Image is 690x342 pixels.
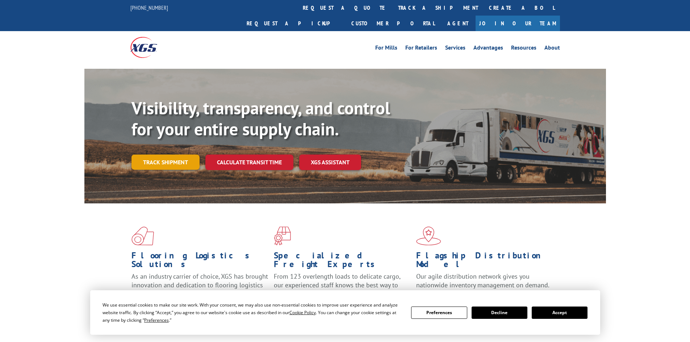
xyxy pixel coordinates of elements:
b: Visibility, transparency, and control for your entire supply chain. [131,97,390,140]
span: Our agile distribution network gives you nationwide inventory management on demand. [416,272,549,289]
a: Calculate transit time [205,155,293,170]
h1: Flooring Logistics Solutions [131,251,268,272]
button: Decline [472,307,527,319]
button: Accept [532,307,587,319]
a: [PHONE_NUMBER] [130,4,168,11]
p: From 123 overlength loads to delicate cargo, our experienced staff knows the best way to move you... [274,272,411,304]
a: XGS ASSISTANT [299,155,361,170]
h1: Flagship Distribution Model [416,251,553,272]
a: About [544,45,560,53]
a: Resources [511,45,536,53]
a: Track shipment [131,155,200,170]
a: Agent [440,16,476,31]
span: Cookie Policy [289,309,316,316]
a: Join Our Team [476,16,560,31]
a: Customer Portal [346,16,440,31]
img: xgs-icon-total-supply-chain-intelligence-red [131,227,154,245]
a: Advantages [473,45,503,53]
a: For Mills [375,45,397,53]
img: xgs-icon-flagship-distribution-model-red [416,227,441,245]
div: We use essential cookies to make our site work. With your consent, we may also use non-essential ... [103,301,402,324]
a: For Retailers [405,45,437,53]
img: xgs-icon-focused-on-flooring-red [274,227,291,245]
div: Cookie Consent Prompt [90,290,600,335]
span: As an industry carrier of choice, XGS has brought innovation and dedication to flooring logistics... [131,272,268,298]
a: Services [445,45,465,53]
a: Request a pickup [241,16,346,31]
span: Preferences [144,317,169,323]
h1: Specialized Freight Experts [274,251,411,272]
button: Preferences [411,307,467,319]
